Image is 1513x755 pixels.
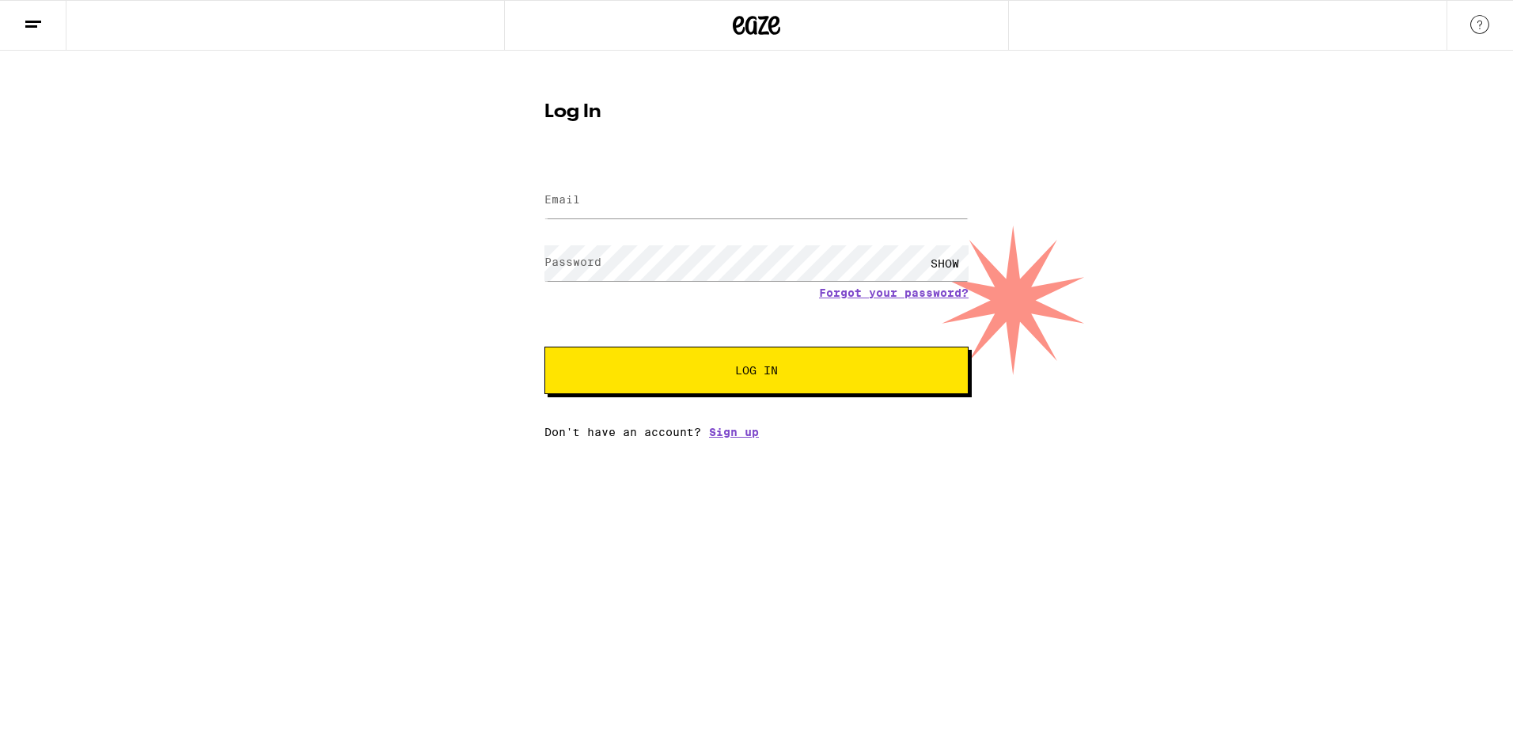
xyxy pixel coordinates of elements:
[544,193,580,206] label: Email
[544,103,969,122] h1: Log In
[735,365,778,376] span: Log In
[544,347,969,394] button: Log In
[544,256,601,268] label: Password
[921,245,969,281] div: SHOW
[544,426,969,438] div: Don't have an account?
[709,426,759,438] a: Sign up
[544,183,969,218] input: Email
[819,286,969,299] a: Forgot your password?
